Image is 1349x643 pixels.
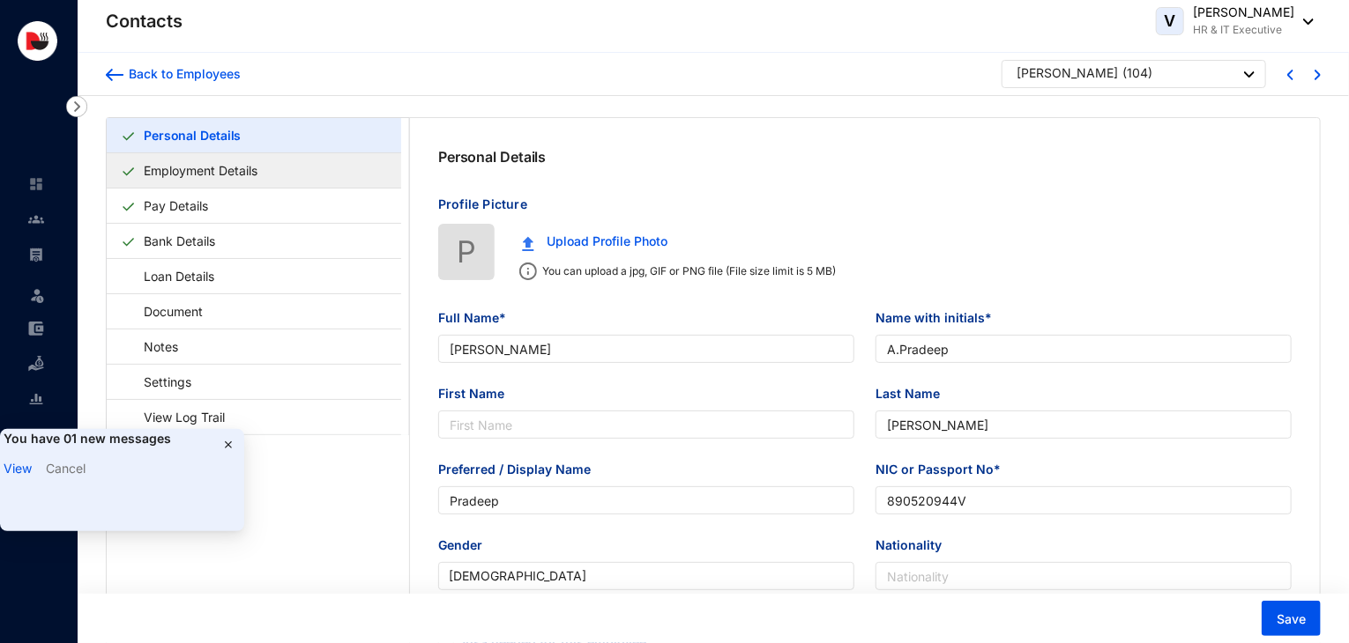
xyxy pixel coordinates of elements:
[438,146,546,167] p: Personal Details
[4,429,244,448] p: You have 01 new messages
[121,258,220,294] a: Loan Details
[46,461,86,476] a: Cancel
[121,364,198,400] a: Settings
[18,21,57,61] img: logo
[28,176,44,192] img: home-unselected.a29eae3204392db15eaf.svg
[14,166,56,202] li: Home
[876,486,1292,514] input: NIC or Passport No*
[438,410,854,439] input: First Name
[438,196,1292,224] p: Profile Picture
[1122,64,1152,86] p: ( 104 )
[121,329,184,365] a: Notes
[519,262,537,280] img: info.ad751165ce926853d1d36026adaaebbf.svg
[1315,70,1321,80] img: chevron-right-blue.16c49ba0fe93ddb13f341d83a2dbca89.svg
[1193,4,1294,21] p: [PERSON_NAME]
[14,237,56,272] li: Payroll
[438,384,517,403] label: First Name
[522,236,534,251] img: upload.c0f81fc875f389a06f631e1c6d8834da.svg
[28,356,44,372] img: loan-unselected.d74d20a04637f2d15ab5.svg
[438,308,518,328] label: Full Name*
[137,188,215,224] a: Pay Details
[14,311,56,346] li: Expenses
[66,96,87,117] img: nav-icon-right.af6afadce00d159da59955279c43614e.svg
[123,65,241,83] div: Back to Employees
[876,308,1004,328] label: Name with initials*
[438,536,495,555] label: Gender
[28,211,44,227] img: people-unselected.118708e94b43a90eceab.svg
[28,391,44,407] img: report-unselected.e6a6b4230fc7da01f883.svg
[537,262,836,280] p: You can upload a jpg, GIF or PNG file (File size limit is 5 MB)
[1017,64,1118,82] div: [PERSON_NAME]
[106,65,241,83] a: Back to Employees
[137,223,222,259] a: Bank Details
[137,117,248,153] a: Personal Details
[1262,601,1321,636] button: Save
[106,9,183,33] p: Contacts
[28,286,46,304] img: leave-unselected.2934df6273408c3f84d9.svg
[1244,71,1255,78] img: dropdown-black.8e83cc76930a90b1a4fdb6d089b7bf3a.svg
[876,460,1013,479] label: NIC or Passport No*
[509,224,681,259] button: Upload Profile Photo
[221,438,235,452] img: cancel.c1f879f505f5c9195806b3b96d784b9f.svg
[4,461,32,476] a: View
[14,202,56,237] li: Contacts
[1165,13,1176,29] span: V
[876,335,1292,363] input: Name with initials*
[106,69,123,81] img: arrow-backward-blue.96c47016eac47e06211658234db6edf5.svg
[28,321,44,336] img: expense-unselected.2edcf0507c847f3e9e96.svg
[547,232,667,251] span: Upload Profile Photo
[14,346,56,381] li: Loan
[876,536,954,555] label: Nationality
[1287,70,1293,80] img: chevron-left-blue.0fda5800d0a05439ff8ddef8047136d5.svg
[876,562,1292,590] input: Nationality
[1193,21,1294,39] p: HR & IT Executive
[1294,18,1314,25] img: dropdown-black.8e83cc76930a90b1a4fdb6d089b7bf3a.svg
[438,335,854,363] input: Full Name*
[121,293,209,329] a: Document
[449,563,844,589] span: Male
[876,384,952,403] label: Last Name
[438,460,603,479] label: Preferred / Display Name
[876,410,1292,439] input: Last Name
[1277,610,1306,628] span: Save
[438,486,854,514] input: Preferred / Display Name
[457,228,476,275] span: P
[28,247,44,262] img: payroll-unselected.b590312f920e76f0c668.svg
[137,152,265,188] a: Employment Details
[14,381,56,417] li: Reports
